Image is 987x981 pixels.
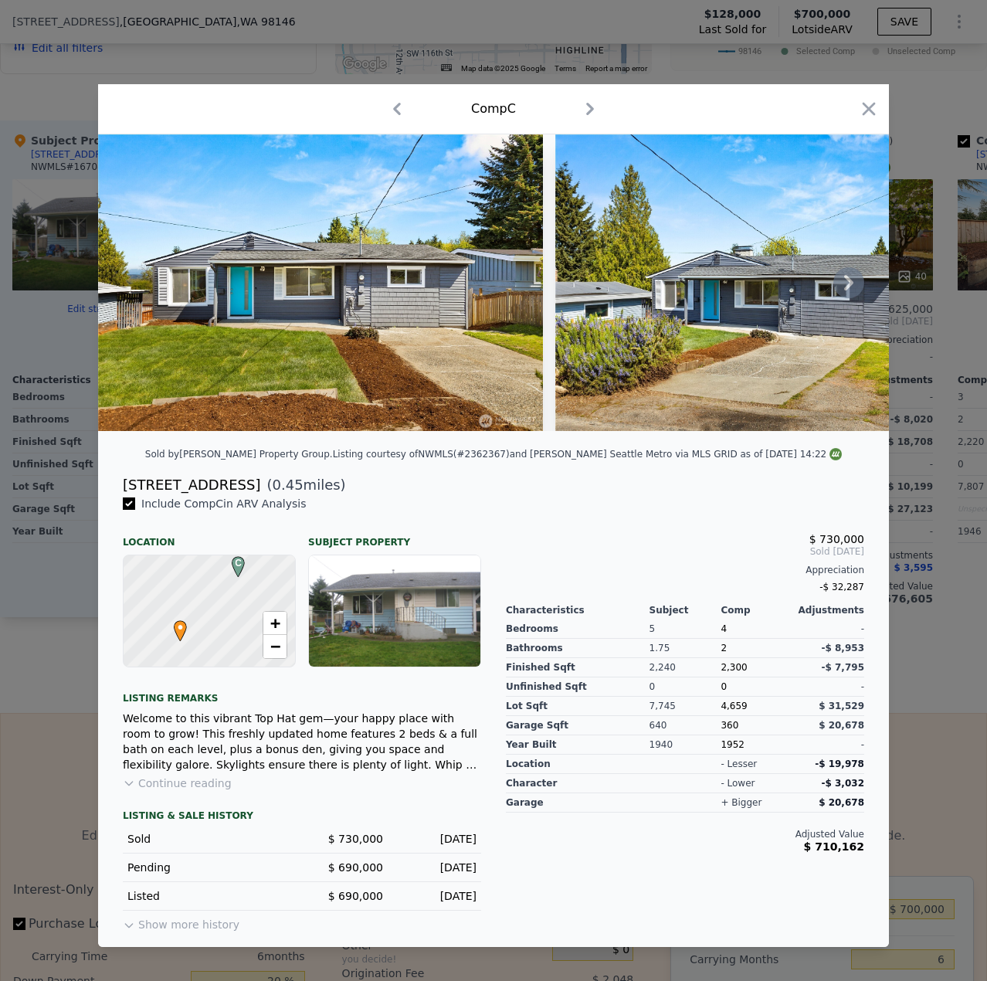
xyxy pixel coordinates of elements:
[792,604,864,616] div: Adjustments
[822,778,864,789] span: -$ 3,032
[822,662,864,673] span: -$ 7,795
[506,774,650,793] div: character
[721,796,761,809] div: + bigger
[650,619,721,639] div: 5
[98,134,543,431] img: Property Img
[170,616,191,639] span: •
[721,777,755,789] div: - lower
[506,697,650,716] div: Lot Sqft
[270,636,280,656] span: −
[328,833,383,845] span: $ 730,000
[123,911,239,932] button: Show more history
[721,604,792,616] div: Comp
[123,474,260,496] div: [STREET_ADDRESS]
[650,658,721,677] div: 2,240
[328,890,383,902] span: $ 690,000
[506,828,864,840] div: Adjusted Value
[127,888,290,904] div: Listed
[123,524,296,548] div: Location
[721,623,727,634] span: 4
[829,448,842,460] img: NWMLS Logo
[273,477,304,493] span: 0.45
[650,677,721,697] div: 0
[263,635,287,658] a: Zoom out
[792,677,864,697] div: -
[170,620,179,630] div: •
[650,639,721,658] div: 1.75
[333,449,843,460] div: Listing courtesy of NWMLS (#2362367) and [PERSON_NAME] Seattle Metro via MLS GRID as of [DATE] 14:22
[506,639,650,658] div: Bathrooms
[471,100,516,118] div: Comp C
[270,613,280,633] span: +
[506,545,864,558] span: Sold [DATE]
[792,619,864,639] div: -
[819,582,864,592] span: -$ 32,287
[395,831,477,847] div: [DATE]
[123,711,481,772] div: Welcome to this vibrant Top Hat gem—your happy place with room to grow! This freshly updated home...
[506,619,650,639] div: Bedrooms
[650,716,721,735] div: 640
[819,797,864,808] span: $ 20,678
[809,533,864,545] span: $ 730,000
[506,716,650,735] div: Garage Sqft
[822,643,864,653] span: -$ 8,953
[395,860,477,875] div: [DATE]
[135,497,313,510] span: Include Comp C in ARV Analysis
[123,810,481,825] div: LISTING & SALE HISTORY
[127,831,290,847] div: Sold
[506,755,650,774] div: location
[721,735,792,755] div: 1952
[263,612,287,635] a: Zoom in
[145,449,333,460] div: Sold by [PERSON_NAME] Property Group .
[395,888,477,904] div: [DATE]
[721,681,727,692] span: 0
[123,776,232,791] button: Continue reading
[721,701,747,711] span: 4,659
[721,720,738,731] span: 360
[260,474,345,496] span: ( miles)
[123,680,481,704] div: Listing remarks
[506,677,650,697] div: Unfinished Sqft
[506,604,650,616] div: Characteristics
[721,662,747,673] span: 2,300
[127,860,290,875] div: Pending
[792,735,864,755] div: -
[815,759,864,769] span: -$ 19,978
[328,861,383,874] span: $ 690,000
[228,556,237,565] div: C
[819,720,864,731] span: $ 20,678
[650,604,721,616] div: Subject
[506,564,864,576] div: Appreciation
[228,556,249,570] span: C
[819,701,864,711] span: $ 31,529
[506,793,650,813] div: garage
[650,735,721,755] div: 1940
[506,735,650,755] div: Year Built
[721,639,792,658] div: 2
[506,658,650,677] div: Finished Sqft
[308,524,481,548] div: Subject Property
[804,840,864,853] span: $ 710,162
[721,758,757,770] div: - lesser
[650,697,721,716] div: 7,745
